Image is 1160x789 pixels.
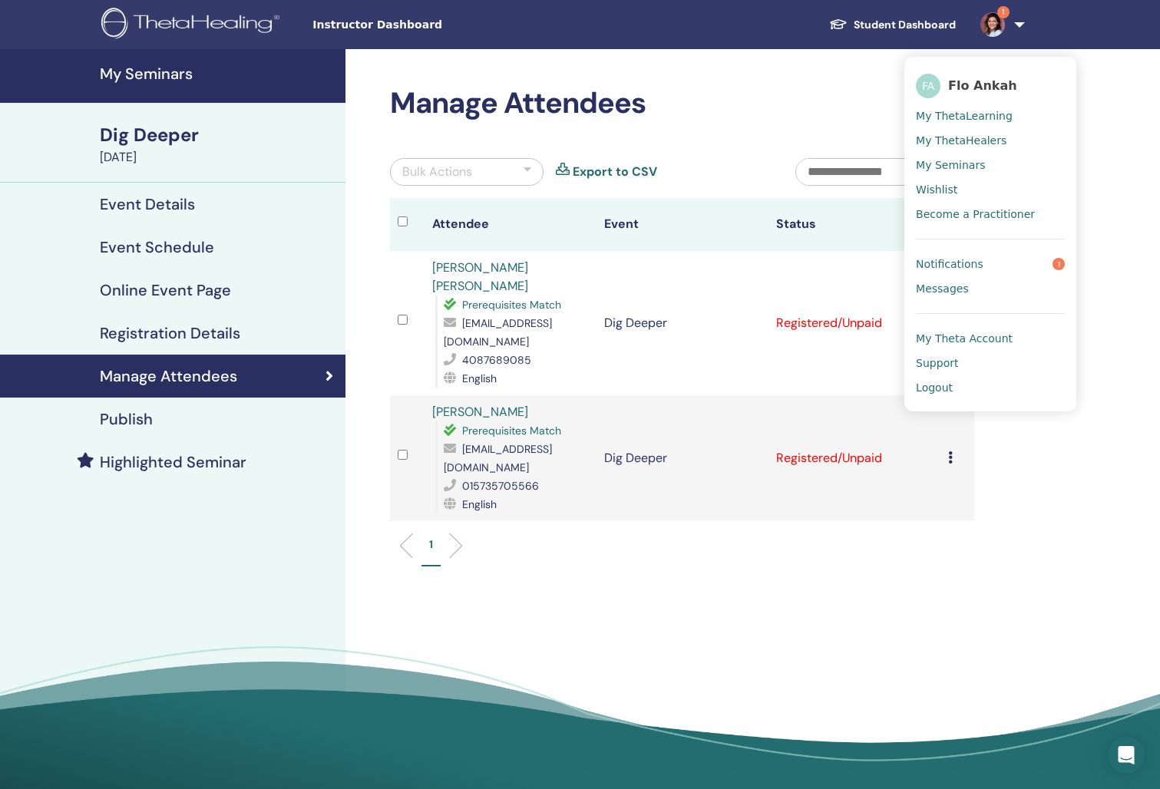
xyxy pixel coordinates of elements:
span: Messages [916,282,969,295]
div: Dig Deeper [100,122,336,148]
h4: Event Details [100,195,195,213]
a: FAFlo Ankah [916,68,1065,104]
a: Logout [916,375,1065,400]
span: 1 [1053,258,1065,270]
p: 1 [429,536,433,553]
h4: Highlighted Seminar [100,453,246,471]
span: Become a Practitioner [916,207,1035,221]
a: My Seminars [916,153,1065,177]
a: My ThetaHealers [916,128,1065,153]
span: English [462,497,497,511]
th: Status [768,198,940,251]
th: Event [597,198,768,251]
span: My Seminars [916,158,985,172]
h4: Publish [100,410,153,428]
td: Dig Deeper [597,251,768,395]
span: 1 [997,6,1010,18]
h4: Event Schedule [100,238,214,256]
a: Student Dashboard [817,11,968,39]
img: graduation-cap-white.svg [829,18,848,31]
span: My Theta Account [916,332,1013,345]
span: Prerequisites Match [462,424,561,437]
a: Messages [916,276,1065,301]
span: FA [916,74,940,98]
span: [EMAIL_ADDRESS][DOMAIN_NAME] [444,316,552,348]
a: Become a Practitioner [916,202,1065,226]
h4: Manage Attendees [100,367,237,385]
span: [EMAIL_ADDRESS][DOMAIN_NAME] [444,442,552,474]
a: Support [916,351,1065,375]
ul: 1 [904,57,1076,411]
img: logo.png [101,8,285,42]
span: Support [916,356,958,370]
span: 015735705566 [462,479,539,493]
span: Instructor Dashboard [312,17,543,33]
a: Dig Deeper[DATE] [91,122,345,167]
span: My ThetaHealers [916,134,1006,147]
h2: Manage Attendees [390,86,974,121]
div: [DATE] [100,148,336,167]
img: default.jpg [980,12,1005,37]
span: My ThetaLearning [916,109,1013,123]
span: Prerequisites Match [462,298,561,312]
h4: Registration Details [100,324,240,342]
td: Dig Deeper [597,395,768,521]
div: Open Intercom Messenger [1108,737,1145,774]
a: [PERSON_NAME] [PERSON_NAME] [432,259,528,294]
a: Wishlist [916,177,1065,202]
a: My Theta Account [916,326,1065,351]
a: [PERSON_NAME] [432,404,528,420]
span: Flo Ankah [948,78,1017,94]
span: Wishlist [916,183,957,196]
span: English [462,371,497,385]
th: Attendee [425,198,597,251]
h4: Online Event Page [100,281,231,299]
span: 4087689085 [462,353,531,367]
div: Bulk Actions [402,163,472,181]
h4: My Seminars [100,64,336,83]
a: My ThetaLearning [916,104,1065,128]
span: Logout [916,381,953,394]
a: Notifications1 [916,252,1065,276]
a: Export to CSV [573,163,657,181]
span: Notifications [916,257,983,271]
